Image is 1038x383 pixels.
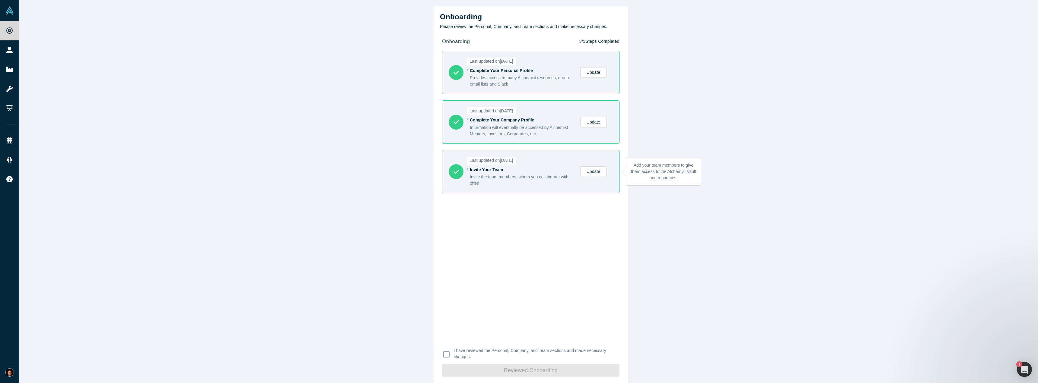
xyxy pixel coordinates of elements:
img: Alchemist Vault Logo [5,6,14,15]
span: Last updated on [DATE] [467,58,516,65]
div: Complete Your Company Profile [470,117,574,123]
h2: Onboarding [440,13,622,21]
div: Information will eventually be accessed by Alchemist Mentors, Investors, Corporates, etc. [470,124,574,137]
strong: onboarding [442,39,470,44]
span: Last updated on [DATE] [467,107,516,115]
div: Provides access to many Alchemist resources, group email lists and Slack [470,75,574,87]
div: Complete Your Personal Profile [470,67,574,74]
a: Update [580,67,607,78]
div: Invite the team members, whom you collaborate with often [470,174,574,187]
a: Update [580,166,607,177]
img: Aleks Gollu's Account [5,368,14,377]
p: 3 / 3 Steps Completed [579,38,619,45]
span: Last updated on [DATE] [467,157,516,165]
div: Invite Your Team [470,167,574,173]
p: Please review the Personal, Company, and Team sections and make necessary changes. [440,24,622,30]
p: I have reviewed the Personal, Company, and Team sections and made necessary changes. [454,347,616,360]
a: Update [580,117,607,127]
button: Reviewed Onboarding [442,364,619,377]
